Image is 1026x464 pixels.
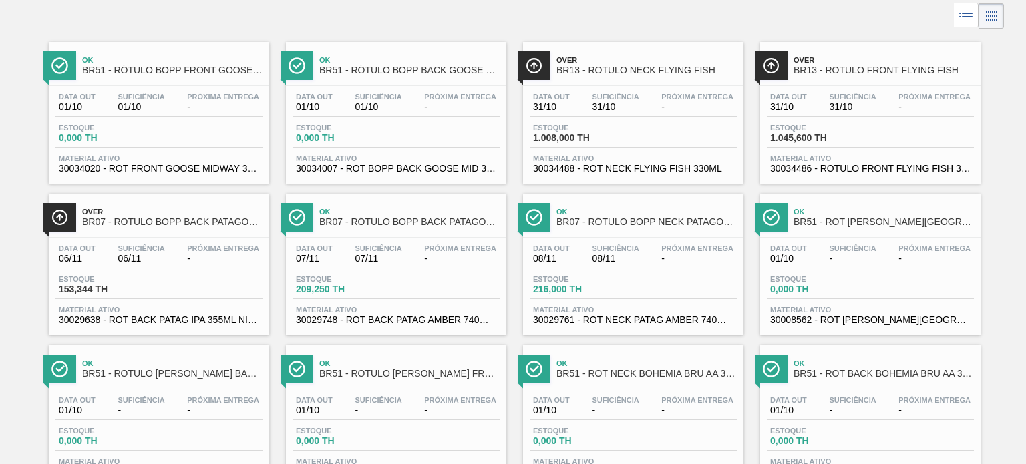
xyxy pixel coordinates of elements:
[59,284,152,294] span: 153,344 TH
[533,124,627,132] span: Estoque
[296,405,333,415] span: 01/10
[829,254,876,264] span: -
[296,133,389,143] span: 0,000 TH
[51,361,68,377] img: Ícone
[556,208,737,216] span: Ok
[187,93,259,101] span: Próxima Entrega
[355,93,401,101] span: Suficiência
[82,56,263,64] span: Ok
[513,32,750,184] a: ÍconeOverBR13 - ROTULO NECK FLYING FISHData out31/10Suficiência31/10Próxima Entrega-Estoque1.008,...
[296,427,389,435] span: Estoque
[770,405,807,415] span: 01/10
[661,254,733,264] span: -
[51,57,68,74] img: Ícone
[592,405,639,415] span: -
[794,208,974,216] span: Ok
[533,427,627,435] span: Estoque
[533,306,733,314] span: Material ativo
[829,93,876,101] span: Suficiência
[82,369,263,379] span: BR51 - ROTULO BOPP BACK COLORADO CAUIM 600 ML
[661,244,733,252] span: Próxima Entrega
[513,184,750,335] a: ÍconeOkBR07 - RÓTULO BOPP NECK PATAGONIA AMBER 740MLData out08/11Suficiência08/11Próxima Entrega-...
[187,102,259,112] span: -
[829,244,876,252] span: Suficiência
[979,3,1004,29] div: Visão em Cards
[118,244,164,252] span: Suficiência
[763,361,780,377] img: Ícone
[661,396,733,404] span: Próxima Entrega
[355,244,401,252] span: Suficiência
[592,102,639,112] span: 31/10
[59,244,96,252] span: Data out
[794,65,974,75] span: BR13 - ROTULO FRONT FLYING FISH
[750,184,987,335] a: ÍconeOkBR51 - ROT [PERSON_NAME][GEOGRAPHIC_DATA][US_STATE] 600 MLData out01/10Suficiência-Próxima...
[59,436,152,446] span: 0,000 TH
[898,244,971,252] span: Próxima Entrega
[770,275,864,283] span: Estoque
[59,275,152,283] span: Estoque
[770,315,971,325] span: 30008562 - ROT BOPP NECK COLORADO LINHA BASE 600 ML
[276,32,513,184] a: ÍconeOkBR51 - RÓTULO BOPP BACK GOOSE MIDWAY 355MLData out01/10Suficiência01/10Próxima Entrega-Est...
[661,93,733,101] span: Próxima Entrega
[794,217,974,227] span: BR51 - ROT BOPP NECK COLORADO LINHA BASE 600 ML
[794,56,974,64] span: Over
[355,102,401,112] span: 01/10
[770,284,864,294] span: 0,000 TH
[592,254,639,264] span: 08/11
[526,361,542,377] img: Ícone
[533,254,570,264] span: 08/11
[770,124,864,132] span: Estoque
[533,284,627,294] span: 216,000 TH
[954,3,979,29] div: Visão em Lista
[770,93,807,101] span: Data out
[118,93,164,101] span: Suficiência
[59,102,96,112] span: 01/10
[296,93,333,101] span: Data out
[59,124,152,132] span: Estoque
[296,275,389,283] span: Estoque
[187,396,259,404] span: Próxima Entrega
[533,244,570,252] span: Data out
[319,217,500,227] span: BR07 - RÓTULO BOPP BACK PATAGONIA AMBER 740ML
[556,217,737,227] span: BR07 - RÓTULO BOPP NECK PATAGONIA AMBER 740ML
[289,209,305,226] img: Ícone
[770,306,971,314] span: Material ativo
[533,396,570,404] span: Data out
[424,93,496,101] span: Próxima Entrega
[533,315,733,325] span: 30029761 - ROT NECK PATAG AMBER 740ML NIV24
[526,209,542,226] img: Ícone
[533,154,733,162] span: Material ativo
[661,405,733,415] span: -
[770,244,807,252] span: Data out
[533,436,627,446] span: 0,000 TH
[763,209,780,226] img: Ícone
[533,133,627,143] span: 1.008,000 TH
[794,369,974,379] span: BR51 - ROT BACK BOHEMIA BRU AA 300ML
[770,396,807,404] span: Data out
[763,57,780,74] img: Ícone
[898,102,971,112] span: -
[592,244,639,252] span: Suficiência
[592,93,639,101] span: Suficiência
[319,56,500,64] span: Ok
[770,254,807,264] span: 01/10
[424,254,496,264] span: -
[770,154,971,162] span: Material ativo
[526,57,542,74] img: Ícone
[59,133,152,143] span: 0,000 TH
[770,436,864,446] span: 0,000 TH
[276,184,513,335] a: ÍconeOkBR07 - RÓTULO BOPP BACK PATAGONIA AMBER 740MLData out07/11Suficiência07/11Próxima Entrega-...
[533,164,733,174] span: 30034488 - ROT NECK FLYING FISH 330ML
[750,32,987,184] a: ÍconeOverBR13 - ROTULO FRONT FLYING FISHData out31/10Suficiência31/10Próxima Entrega-Estoque1.045...
[296,164,496,174] span: 30034007 - ROT BOPP BACK GOOSE MID 355ML N25
[187,254,259,264] span: -
[424,244,496,252] span: Próxima Entrega
[533,93,570,101] span: Data out
[118,254,164,264] span: 06/11
[319,369,500,379] span: BR51 - ROTULO BOPP FRONT COLORADO CAUIM 600 ML
[118,405,164,415] span: -
[187,244,259,252] span: Próxima Entrega
[296,436,389,446] span: 0,000 TH
[296,154,496,162] span: Material ativo
[59,405,96,415] span: 01/10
